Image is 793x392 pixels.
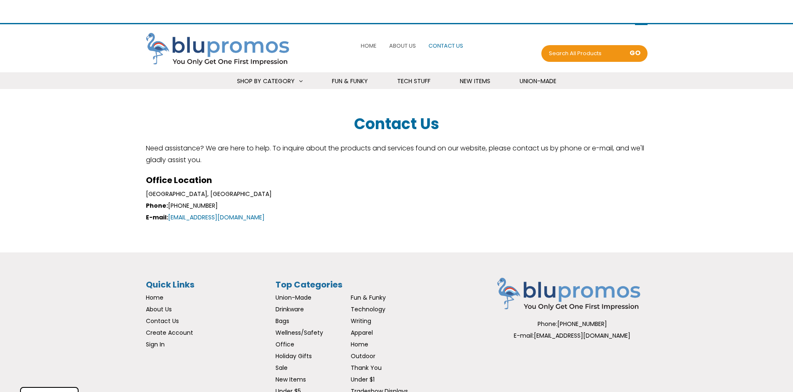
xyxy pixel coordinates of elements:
[359,37,379,55] a: Home
[557,320,607,328] span: [PHONE_NUMBER]
[275,340,294,349] a: Office
[146,118,648,130] h1: Contact Us
[146,110,648,186] h3: Office Location
[146,190,272,198] span: [GEOGRAPHIC_DATA], [GEOGRAPHIC_DATA]
[146,305,172,313] a: About Us
[351,293,386,302] a: Fun & Funky
[146,213,168,221] span: E-mail:
[146,293,163,302] a: Home
[275,277,426,292] h3: Top Categories
[351,352,375,360] a: Outdoor
[237,77,295,85] span: Shop By Category
[351,375,375,384] a: Under $1
[351,317,371,325] a: Writing
[275,317,289,325] a: Bags
[520,77,556,85] span: Union-Made
[351,340,368,349] a: Home
[332,77,368,85] span: Fun & Funky
[509,72,567,90] a: Union-Made
[146,340,165,349] a: Sign In
[538,320,557,328] span: Phone:
[168,201,218,210] span: [PHONE_NUMBER]
[387,72,441,90] a: Tech Stuff
[321,72,378,90] a: Fun & Funky
[168,213,265,221] a: [EMAIL_ADDRESS][DOMAIN_NAME]
[146,201,168,210] span: Phone:
[389,42,416,50] span: About Us
[351,364,382,372] a: Thank You
[387,37,418,55] a: About Us
[275,293,311,302] a: Union-Made
[426,37,465,55] a: Contact Us
[275,328,323,337] a: Wellness/Safety
[361,42,377,50] span: Home
[275,364,288,372] a: Sale
[497,277,648,312] img: Blupromos LLC's Logo
[146,33,296,67] img: Blupromos LLC's Logo
[351,305,385,313] a: Technology
[146,277,271,292] h3: Quick Links
[146,328,193,337] a: Create Account
[275,375,306,384] a: New Items
[227,72,313,90] a: Shop By Category
[275,305,304,313] a: Drinkware
[514,331,534,340] span: E-mail:
[397,77,431,85] span: Tech Stuff
[351,328,373,337] a: Apparel
[275,352,312,360] a: Holiday Gifts
[460,77,490,85] span: New Items
[449,72,501,90] a: New Items
[428,42,463,50] span: Contact Us
[146,317,179,325] a: Contact Us
[146,143,648,166] p: Need assistance? We are here to help. To inquire about the products and services found on our web...
[534,331,630,340] a: [EMAIL_ADDRESS][DOMAIN_NAME]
